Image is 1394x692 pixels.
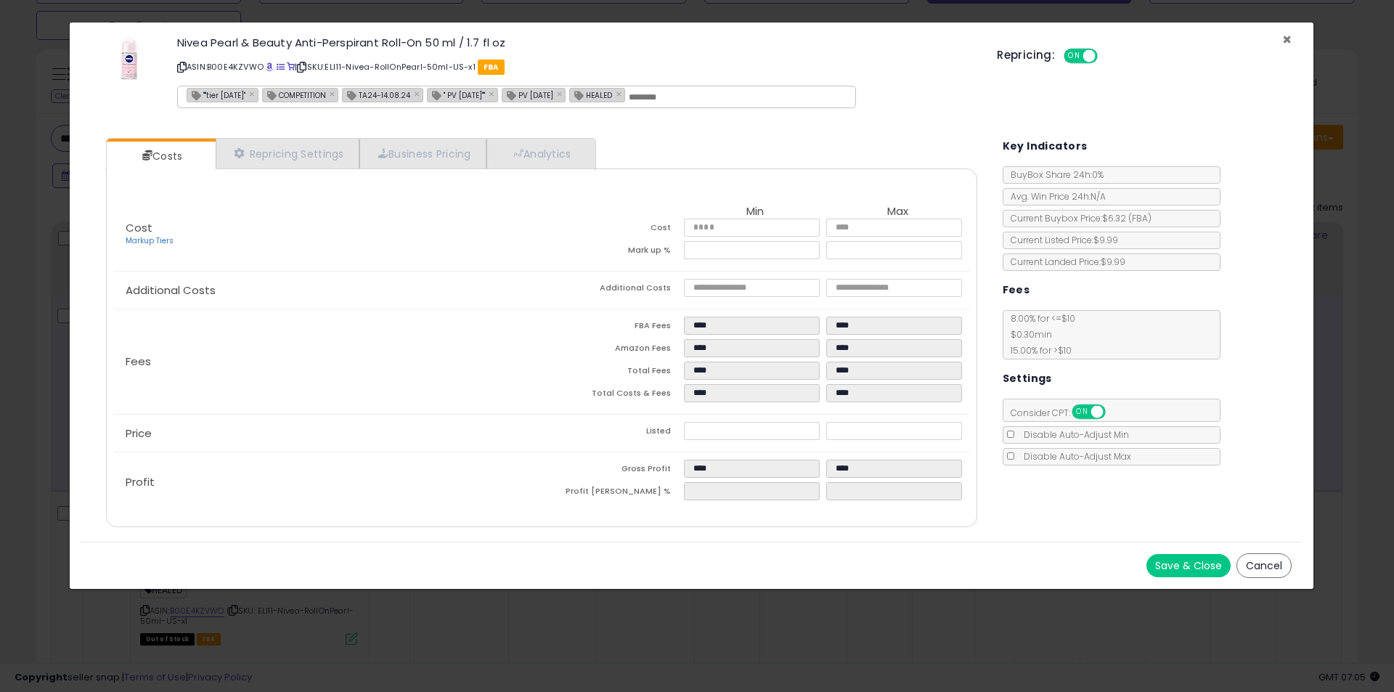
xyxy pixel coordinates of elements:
[486,139,594,168] a: Analytics
[1146,554,1231,577] button: Save & Close
[542,384,684,407] td: Total Costs & Fees
[1096,50,1119,62] span: OFF
[570,89,612,101] span: HEALED
[684,205,826,219] th: Min
[1282,29,1292,50] span: ×
[1003,234,1118,246] span: Current Listed Price: $9.99
[1102,212,1152,224] span: $6.32
[187,89,245,101] span: ""tier [DATE]"
[343,89,410,101] span: TA24-14.08.24
[542,241,684,264] td: Mark up %
[1003,256,1125,268] span: Current Landed Price: $9.99
[542,339,684,362] td: Amazon Fees
[1128,212,1152,224] span: ( FBA )
[287,61,295,73] a: Your listing only
[107,37,151,81] img: 314r6xlT3-L._SL60_.jpg
[1003,328,1052,341] span: $0.30 min
[1003,281,1030,299] h5: Fees
[359,139,486,168] a: Business Pricing
[414,87,423,100] a: ×
[826,205,969,219] th: Max
[126,235,174,246] a: Markup Tiers
[263,89,326,101] span: COMPETITION
[266,61,274,73] a: BuyBox page
[489,87,497,100] a: ×
[114,356,542,367] p: Fees
[1103,406,1126,418] span: OFF
[542,279,684,301] td: Additional Costs
[542,317,684,339] td: FBA Fees
[1003,370,1052,388] h5: Settings
[997,49,1055,61] h5: Repricing:
[557,87,566,100] a: ×
[330,87,338,100] a: ×
[1003,168,1104,181] span: BuyBox Share 24h: 0%
[1016,450,1131,463] span: Disable Auto-Adjust Max
[1073,406,1091,418] span: ON
[616,87,624,100] a: ×
[1003,312,1075,357] span: 8.00 % for <= $10
[1065,50,1083,62] span: ON
[107,142,214,171] a: Costs
[478,60,505,75] span: FBA
[216,139,359,168] a: Repricing Settings
[277,61,285,73] a: All offer listings
[177,55,975,78] p: ASIN: B00E4KZVWO | SKU: ELI11-Nivea-RollOnPearl-50ml-US-x1
[502,89,553,101] span: PV [DATE]
[114,476,542,488] p: Profit
[1003,344,1072,357] span: 15.00 % for > $10
[542,219,684,241] td: Cost
[114,222,542,247] p: Cost
[542,460,684,482] td: Gross Profit
[428,89,485,101] span: " PV [DATE]""
[114,285,542,296] p: Additional Costs
[249,87,258,100] a: ×
[1236,553,1292,578] button: Cancel
[1003,212,1152,224] span: Current Buybox Price:
[1003,137,1088,155] h5: Key Indicators
[1016,428,1129,441] span: Disable Auto-Adjust Min
[542,422,684,444] td: Listed
[542,482,684,505] td: Profit [PERSON_NAME] %
[177,37,975,48] h3: Nivea Pearl & Beauty Anti-Perspirant Roll-On 50 ml / 1.7 fl oz
[542,362,684,384] td: Total Fees
[1003,190,1106,203] span: Avg. Win Price 24h: N/A
[1003,407,1125,419] span: Consider CPT:
[114,428,542,439] p: Price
